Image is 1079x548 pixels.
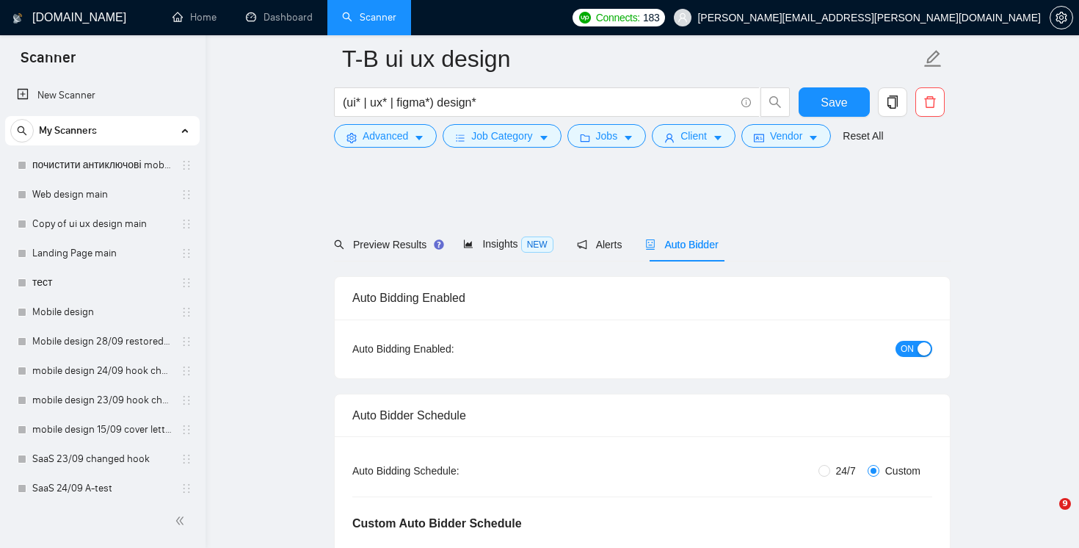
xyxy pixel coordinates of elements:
span: caret-down [414,132,424,143]
span: NEW [521,237,553,253]
span: Insights [463,238,553,250]
button: search [10,119,34,143]
span: caret-down [808,132,818,143]
span: edit [923,49,942,68]
a: SaaS 24/09 A-test [32,474,172,503]
div: Auto Bidding Schedule: [352,463,545,479]
button: copy [878,87,907,117]
div: Tooltip anchor [432,238,446,251]
input: Scanner name... [342,40,920,77]
span: Connects: [596,10,640,26]
span: Job Category [471,128,532,144]
div: Auto Bidding Enabled [352,277,932,319]
span: holder [181,189,192,201]
div: Auto Bidder Schedule [352,394,932,436]
span: holder [181,306,192,318]
span: Client [680,128,707,144]
span: holder [181,218,192,230]
span: holder [181,277,192,289]
a: Landing Page main [32,239,172,268]
span: caret-down [713,132,723,143]
span: Jobs [596,128,618,144]
div: Auto Bidding Enabled: [352,341,545,357]
span: holder [181,394,192,406]
span: caret-down [539,132,549,143]
a: почистити антиключові mobile design main [32,151,172,180]
input: Search Freelance Jobs... [343,93,735,112]
span: robot [645,239,655,250]
a: setting [1050,12,1073,24]
a: New Scanner [17,81,188,110]
a: dashboardDashboard [246,11,313,24]
span: holder [181,483,192,494]
img: logo [12,7,23,30]
span: search [334,239,344,250]
span: 183 [643,10,659,26]
button: Save [799,87,870,117]
span: 9 [1059,498,1071,510]
span: holder [181,336,192,347]
span: user [677,12,688,23]
span: Scanner [9,47,87,78]
span: holder [181,248,192,259]
span: info-circle [741,98,751,107]
button: folderJobscaret-down [567,124,647,148]
a: mobile design 15/09 cover letter another first part [32,415,172,444]
span: setting [1050,12,1072,24]
button: barsJob Categorycaret-down [443,124,561,148]
span: search [11,126,33,136]
a: Copy of ui ux design main [32,209,172,239]
span: notification [577,239,587,250]
a: mobile design 23/09 hook changed [32,386,172,415]
a: mobile design 24/09 hook changed [32,356,172,386]
span: holder [181,453,192,465]
span: holder [181,365,192,377]
a: searchScanner [342,11,396,24]
span: search [761,95,789,109]
span: My Scanners [39,116,97,145]
span: copy [879,95,907,109]
span: double-left [175,513,189,528]
span: Advanced [363,128,408,144]
a: Mobile design 28/09 restored to first version [32,327,172,356]
span: setting [346,132,357,143]
span: Alerts [577,239,622,250]
button: userClientcaret-down [652,124,735,148]
a: homeHome [172,11,217,24]
span: folder [580,132,590,143]
span: ON [901,341,914,357]
button: delete [915,87,945,117]
span: delete [916,95,944,109]
iframe: Intercom live chat [1029,498,1064,533]
span: user [664,132,675,143]
span: Vendor [770,128,802,144]
a: Mobile design [32,298,172,327]
span: area-chart [463,239,473,249]
span: caret-down [623,132,633,143]
a: Reset All [843,128,883,144]
a: Web design main [32,180,172,209]
span: idcard [754,132,764,143]
span: 24/7 [830,463,862,479]
span: bars [455,132,465,143]
span: Preview Results [334,239,440,250]
img: upwork-logo.png [579,12,591,24]
a: SaaS 23/09 changed hook [32,444,172,474]
span: holder [181,424,192,436]
button: idcardVendorcaret-down [741,124,831,148]
span: Custom [879,463,926,479]
span: Auto Bidder [645,239,718,250]
button: setting [1050,6,1073,29]
button: search [760,87,790,117]
button: settingAdvancedcaret-down [334,124,437,148]
span: Save [821,93,847,112]
h5: Custom Auto Bidder Schedule [352,515,522,533]
a: тест [32,268,172,298]
span: holder [181,159,192,171]
li: New Scanner [5,81,200,110]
